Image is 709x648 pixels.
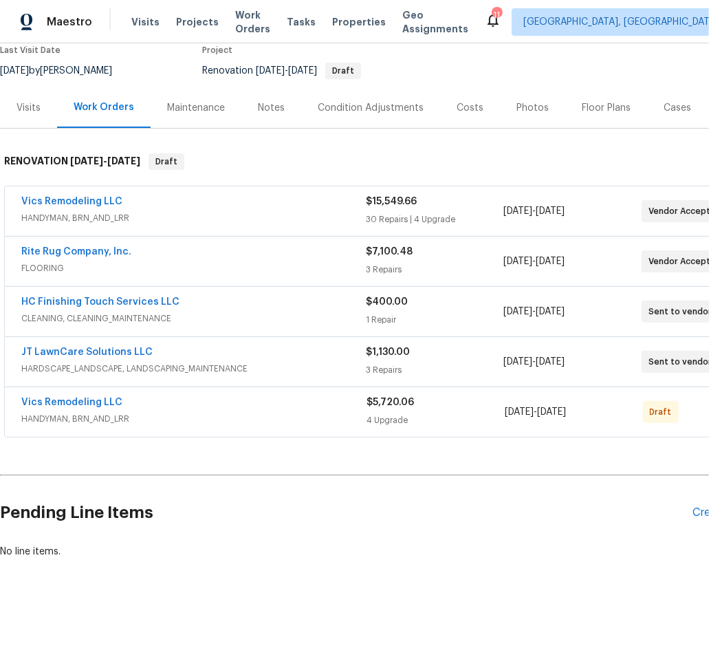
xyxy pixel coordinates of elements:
[70,156,140,166] span: -
[21,211,366,225] span: HANDYMAN, BRN_AND_LRR
[664,101,691,115] div: Cases
[21,297,179,307] a: HC Finishing Touch Services LLC
[327,67,360,75] span: Draft
[536,307,565,316] span: [DATE]
[258,101,285,115] div: Notes
[516,101,549,115] div: Photos
[366,313,503,327] div: 1 Repair
[402,8,468,36] span: Geo Assignments
[21,197,122,206] a: Vics Remodeling LLC
[21,398,122,407] a: Vics Remodeling LLC
[366,347,410,357] span: $1,130.00
[21,347,153,357] a: JT LawnCare Solutions LLC
[366,247,413,257] span: $7,100.48
[492,8,501,22] div: 11
[167,101,225,115] div: Maintenance
[537,407,566,417] span: [DATE]
[505,405,566,419] span: -
[70,156,103,166] span: [DATE]
[21,247,131,257] a: Rite Rug Company, Inc.
[457,101,483,115] div: Costs
[131,15,160,29] span: Visits
[504,257,533,266] span: [DATE]
[505,407,534,417] span: [DATE]
[256,66,317,76] span: -
[367,413,505,427] div: 4 Upgrade
[504,204,565,218] span: -
[366,297,408,307] span: $400.00
[288,66,317,76] span: [DATE]
[202,66,361,76] span: Renovation
[366,363,503,377] div: 3 Repairs
[504,206,533,216] span: [DATE]
[74,100,134,114] div: Work Orders
[21,312,366,325] span: CLEANING, CLEANING_MAINTENANCE
[202,46,232,54] span: Project
[366,197,417,206] span: $15,549.66
[21,362,366,376] span: HARDSCAPE_LANDSCAPE, LANDSCAPING_MAINTENANCE
[150,155,183,169] span: Draft
[21,261,366,275] span: FLOORING
[536,357,565,367] span: [DATE]
[256,66,285,76] span: [DATE]
[47,15,92,29] span: Maestro
[107,156,140,166] span: [DATE]
[176,15,219,29] span: Projects
[4,153,140,170] h6: RENOVATION
[21,412,367,426] span: HANDYMAN, BRN_AND_LRR
[318,101,424,115] div: Condition Adjustments
[504,355,565,369] span: -
[536,257,565,266] span: [DATE]
[504,255,565,268] span: -
[504,307,533,316] span: [DATE]
[235,8,270,36] span: Work Orders
[650,405,677,419] span: Draft
[536,206,565,216] span: [DATE]
[367,398,414,407] span: $5,720.06
[504,357,533,367] span: [DATE]
[366,263,503,277] div: 3 Repairs
[366,213,503,226] div: 30 Repairs | 4 Upgrade
[582,101,631,115] div: Floor Plans
[332,15,386,29] span: Properties
[287,17,316,27] span: Tasks
[17,101,41,115] div: Visits
[504,305,565,318] span: -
